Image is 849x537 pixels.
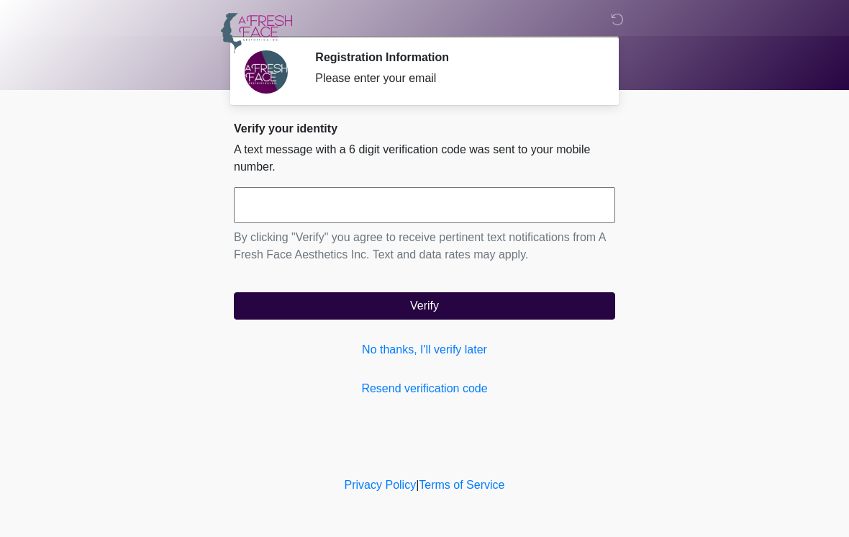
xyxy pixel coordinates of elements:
[234,229,615,263] p: By clicking "Verify" you agree to receive pertinent text notifications from A Fresh Face Aestheti...
[416,479,419,491] a: |
[315,70,594,87] div: Please enter your email
[234,292,615,320] button: Verify
[234,141,615,176] p: A text message with a 6 digit verification code was sent to your mobile number.
[234,380,615,397] a: Resend verification code
[219,11,293,55] img: A Fresh Face Aesthetics Inc Logo
[234,122,615,135] h2: Verify your identity
[345,479,417,491] a: Privacy Policy
[234,341,615,358] a: No thanks, I'll verify later
[419,479,504,491] a: Terms of Service
[245,50,288,94] img: Agent Avatar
